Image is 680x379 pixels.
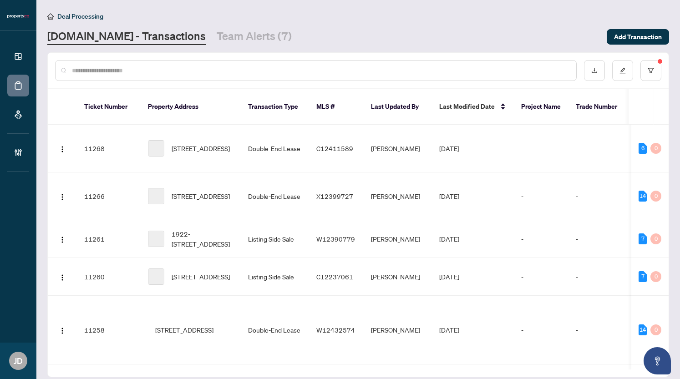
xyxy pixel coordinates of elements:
span: JD [14,354,23,367]
td: - [514,258,568,296]
span: filter [648,67,654,74]
span: home [47,13,54,20]
td: Listing Side Sale [241,220,309,258]
div: 7 [639,271,647,282]
td: [PERSON_NAME] [364,172,432,220]
a: Team Alerts (7) [217,29,292,45]
td: - [514,125,568,172]
th: Trade Number [568,89,632,125]
div: 7 [639,233,647,244]
span: X12399727 [316,192,353,200]
span: edit [619,67,626,74]
span: [STREET_ADDRESS] [172,143,230,153]
span: Last Modified Date [439,101,495,111]
img: Logo [59,193,66,201]
button: download [584,60,605,81]
th: Last Updated By [364,89,432,125]
span: [DATE] [439,235,459,243]
span: [DATE] [439,273,459,281]
td: - [514,220,568,258]
td: - [568,220,632,258]
button: Open asap [644,347,671,374]
img: Logo [59,236,66,243]
span: Deal Processing [57,12,103,20]
span: [STREET_ADDRESS] [172,191,230,201]
th: Transaction Type [241,89,309,125]
td: - [568,125,632,172]
span: download [591,67,598,74]
img: logo [7,14,29,19]
td: [PERSON_NAME] [364,220,432,258]
td: Double-End Lease [241,172,309,220]
td: - [568,172,632,220]
span: [DATE] [439,326,459,334]
button: Logo [55,269,70,284]
span: Add Transaction [614,30,662,44]
span: W12390779 [316,235,355,243]
span: C12237061 [316,273,353,281]
button: filter [640,60,661,81]
div: 0 [650,191,661,202]
td: [PERSON_NAME] [364,125,432,172]
td: [PERSON_NAME] [364,258,432,296]
div: 6 [639,143,647,154]
th: Last Modified Date [432,89,514,125]
td: - [514,172,568,220]
span: [DATE] [439,192,459,200]
span: [STREET_ADDRESS] [155,325,213,335]
button: Logo [55,323,70,337]
span: [DATE] [439,144,459,152]
div: 0 [650,271,661,282]
div: 0 [650,324,661,335]
td: 11261 [77,220,141,258]
th: Project Name [514,89,568,125]
td: - [568,296,632,364]
button: Add Transaction [607,29,669,45]
span: [STREET_ADDRESS] [172,272,230,282]
th: Ticket Number [77,89,141,125]
button: Logo [55,232,70,246]
td: [PERSON_NAME] [364,296,432,364]
div: 0 [650,143,661,154]
td: - [568,258,632,296]
th: MLS # [309,89,364,125]
img: Logo [59,327,66,334]
img: Logo [59,274,66,281]
span: C12411589 [316,144,353,152]
div: 14 [639,324,647,335]
td: 11268 [77,125,141,172]
button: edit [612,60,633,81]
td: 11260 [77,258,141,296]
div: 0 [650,233,661,244]
td: Double-End Lease [241,296,309,364]
td: 11266 [77,172,141,220]
span: W12432574 [316,326,355,334]
th: Property Address [141,89,241,125]
div: 14 [639,191,647,202]
td: 11258 [77,296,141,364]
td: Double-End Lease [241,125,309,172]
button: Logo [55,189,70,203]
td: - [514,296,568,364]
span: 1922-[STREET_ADDRESS] [172,229,233,249]
img: Logo [59,146,66,153]
td: Listing Side Sale [241,258,309,296]
button: Logo [55,141,70,156]
a: [DOMAIN_NAME] - Transactions [47,29,206,45]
